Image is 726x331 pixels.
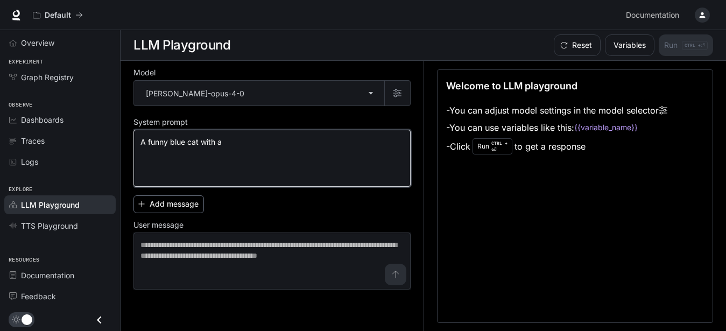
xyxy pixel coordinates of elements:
[133,221,184,229] p: User message
[626,9,679,22] span: Documentation
[21,37,54,48] span: Overview
[446,136,667,157] li: - Click to get a response
[21,199,80,210] span: LLM Playground
[133,69,156,76] p: Model
[4,195,116,214] a: LLM Playground
[4,287,116,306] a: Feedback
[87,309,111,331] button: Close drawer
[21,114,64,125] span: Dashboards
[491,140,508,153] p: ⏎
[21,156,38,167] span: Logs
[22,313,32,325] span: Dark mode toggle
[446,119,667,136] li: - You can use variables like this:
[554,34,601,56] button: Reset
[491,140,508,146] p: CTRL +
[21,135,45,146] span: Traces
[574,122,638,133] code: {{variable_name}}
[146,88,244,99] p: [PERSON_NAME]-opus-4-0
[21,291,56,302] span: Feedback
[4,33,116,52] a: Overview
[133,34,230,56] h1: LLM Playground
[605,34,654,56] button: Variables
[4,266,116,285] a: Documentation
[446,102,667,119] li: - You can adjust model settings in the model selector
[133,118,188,126] p: System prompt
[4,216,116,235] a: TTS Playground
[473,138,512,154] div: Run
[134,81,384,105] div: [PERSON_NAME]-opus-4-0
[4,131,116,150] a: Traces
[21,270,74,281] span: Documentation
[4,152,116,171] a: Logs
[21,72,74,83] span: Graph Registry
[446,79,577,93] p: Welcome to LLM playground
[4,68,116,87] a: Graph Registry
[133,195,204,213] button: Add message
[28,4,88,26] button: All workspaces
[21,220,78,231] span: TTS Playground
[622,4,687,26] a: Documentation
[45,11,71,20] p: Default
[4,110,116,129] a: Dashboards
